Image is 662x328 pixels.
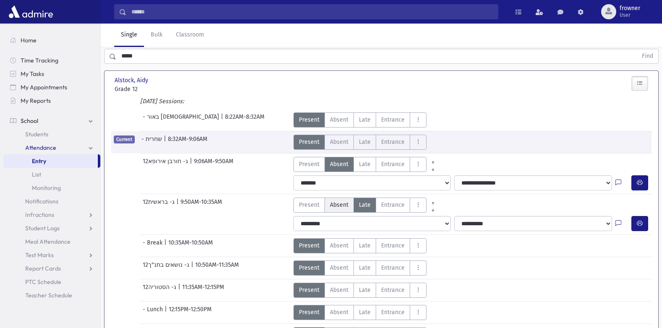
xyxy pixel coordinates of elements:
[25,278,61,286] span: PTC Schedule
[637,49,658,63] button: Find
[330,286,348,294] span: Absent
[620,5,640,12] span: frowner
[293,157,440,172] div: AttTypes
[359,263,371,272] span: Late
[3,114,100,128] a: School
[3,181,100,195] a: Monitoring
[299,160,319,169] span: Present
[195,260,239,276] span: 10:50AM-11:35AM
[3,168,100,181] a: List
[299,263,319,272] span: Present
[299,241,319,250] span: Present
[3,81,100,94] a: My Appointments
[3,275,100,289] a: PTC Schedule
[178,283,182,298] span: |
[25,211,54,219] span: Infractions
[381,115,405,124] span: Entrance
[168,238,213,253] span: 10:35AM-10:50AM
[115,85,196,94] span: Grade 12
[381,160,405,169] span: Entrance
[164,135,168,150] span: |
[293,198,440,213] div: AttTypes
[427,198,440,204] a: All Prior
[330,138,348,146] span: Absent
[427,164,440,170] a: All Later
[143,260,191,276] span: 12ג- נושאים בתנ"ך
[32,171,41,178] span: List
[32,157,46,165] span: Entry
[330,308,348,317] span: Absent
[176,198,181,213] span: |
[221,112,225,128] span: |
[25,144,56,151] span: Attendance
[359,138,371,146] span: Late
[3,54,100,67] a: Time Tracking
[299,286,319,294] span: Present
[25,251,54,259] span: Test Marks
[359,200,371,209] span: Late
[427,204,440,211] a: All Later
[293,135,427,150] div: AttTypes
[330,115,348,124] span: Absent
[164,238,168,253] span: |
[299,115,319,124] span: Present
[181,198,222,213] span: 9:50AM-10:35AM
[169,305,212,320] span: 12:15PM-12:50PM
[3,34,100,47] a: Home
[25,292,72,299] span: Teacher Schedule
[225,112,264,128] span: 8:22AM-8:32AM
[330,263,348,272] span: Absent
[381,200,405,209] span: Entrance
[293,283,427,298] div: AttTypes
[25,198,58,205] span: Notifications
[3,141,100,154] a: Attendance
[3,262,100,275] a: Report Cards
[3,289,100,302] a: Teacher Schedule
[359,241,371,250] span: Late
[3,208,100,221] a: Infractions
[299,308,319,317] span: Present
[143,157,190,172] span: 12ג- חורבן אירופא
[330,241,348,250] span: Absent
[330,160,348,169] span: Absent
[143,305,165,320] span: - Lunch
[114,23,144,47] a: Single
[381,241,405,250] span: Entrance
[182,283,224,298] span: 11:35AM-12:15PM
[293,305,427,320] div: AttTypes
[21,83,67,91] span: My Appointments
[143,112,221,128] span: - באור [DEMOGRAPHIC_DATA]
[3,94,100,107] a: My Reports
[3,67,100,81] a: My Tasks
[293,238,427,253] div: AttTypes
[293,112,427,128] div: AttTypes
[299,138,319,146] span: Present
[3,195,100,208] a: Notifications
[169,23,211,47] a: Classroom
[143,283,178,298] span: 12ג- הסטוריה
[359,286,371,294] span: Late
[299,200,319,209] span: Present
[21,70,44,78] span: My Tasks
[381,286,405,294] span: Entrance
[427,157,440,164] a: All Prior
[381,138,405,146] span: Entrance
[190,157,194,172] span: |
[191,260,195,276] span: |
[3,221,100,235] a: Student Logs
[165,305,169,320] span: |
[21,117,38,125] span: School
[144,23,169,47] a: Bulk
[359,115,371,124] span: Late
[330,200,348,209] span: Absent
[7,3,55,20] img: AdmirePro
[143,238,164,253] span: - Break
[359,160,371,169] span: Late
[25,238,71,245] span: Meal Attendance
[21,36,37,44] span: Home
[140,98,184,105] i: [DATE] Sessions:
[114,135,135,143] span: Current
[25,224,60,232] span: Student Logs
[141,135,164,150] span: - שחרית
[25,130,48,138] span: Students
